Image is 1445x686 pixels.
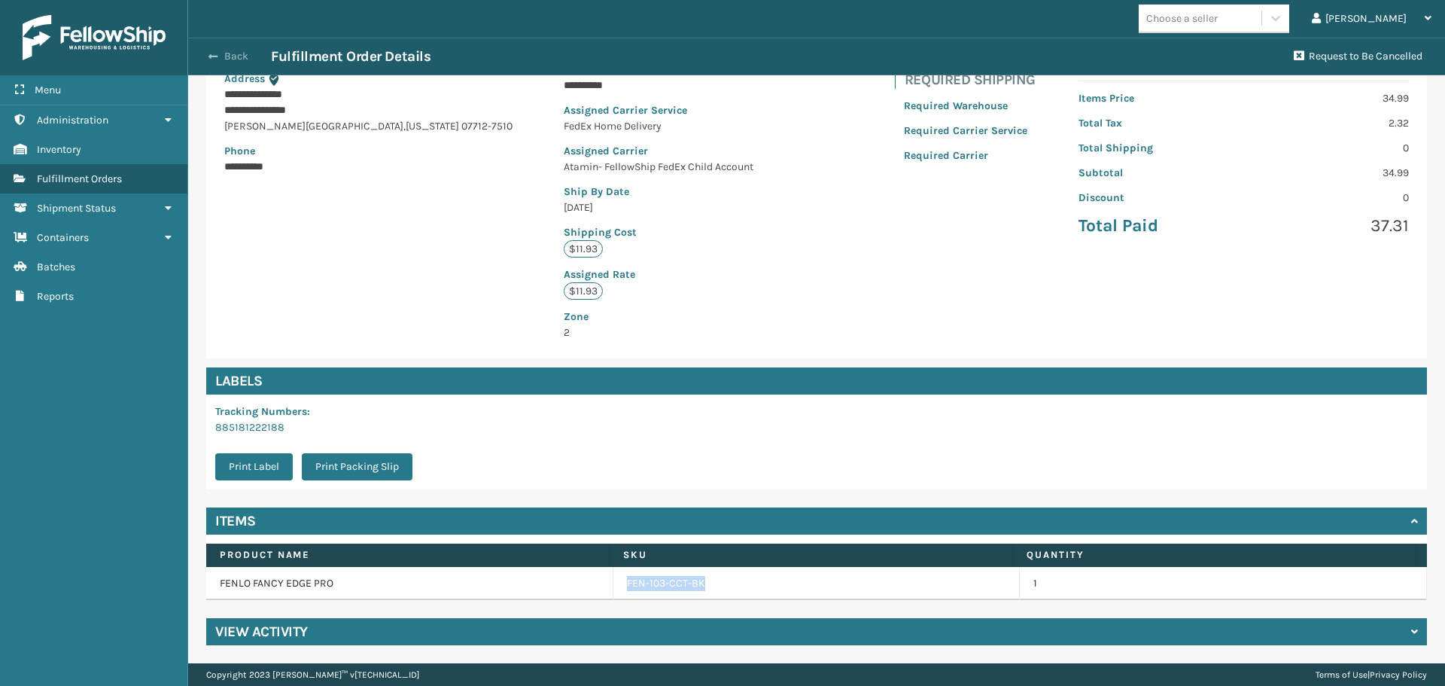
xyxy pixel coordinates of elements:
[1078,165,1234,181] p: Subtotal
[1253,115,1409,131] p: 2.32
[37,202,116,215] span: Shipment Status
[904,98,1027,114] p: Required Warehouse
[564,143,852,159] p: Assigned Carrier
[1253,90,1409,106] p: 34.99
[1285,41,1431,72] button: Request to Be Cancelled
[37,261,75,273] span: Batches
[564,224,852,240] p: Shipping Cost
[564,309,852,339] span: 2
[206,663,419,686] p: Copyright 2023 [PERSON_NAME]™ v [TECHNICAL_ID]
[564,102,852,118] p: Assigned Carrier Service
[1146,11,1218,26] div: Choose a seller
[1078,115,1234,131] p: Total Tax
[1020,567,1427,600] td: 1
[403,120,406,133] span: ,
[37,231,89,244] span: Containers
[1253,215,1409,237] p: 37.31
[1078,140,1234,156] p: Total Shipping
[1027,548,1402,562] label: Quantity
[215,421,284,434] a: 885181222188
[1253,140,1409,156] p: 0
[1370,669,1427,680] a: Privacy Policy
[215,512,256,530] h4: Items
[627,576,705,591] a: FEN-103-CCT-BK
[206,367,1427,395] h4: Labels
[271,47,430,66] h3: Fulfillment Order Details
[1253,165,1409,181] p: 34.99
[564,184,852,200] p: Ship By Date
[37,143,81,156] span: Inventory
[564,159,852,175] p: Atamin- FellowShip FedEx Child Account
[1253,190,1409,206] p: 0
[904,123,1027,139] p: Required Carrier Service
[37,114,108,127] span: Administration
[220,548,595,562] label: Product Name
[1078,190,1234,206] p: Discount
[564,240,603,258] p: $11.93
[1294,50,1304,61] i: Request to Be Cancelled
[37,172,122,185] span: Fulfillment Orders
[302,453,412,480] button: Print Packing Slip
[215,623,308,641] h4: View Activity
[564,118,852,134] p: FedEx Home Delivery
[564,200,852,215] p: [DATE]
[1078,215,1234,237] p: Total Paid
[905,71,1036,89] h4: Required Shipping
[1316,663,1427,686] div: |
[406,120,459,133] span: [US_STATE]
[1316,669,1367,680] a: Terms of Use
[206,567,613,600] td: FENLO FANCY EDGE PRO
[564,267,852,282] p: Assigned Rate
[564,309,852,325] p: Zone
[37,290,74,303] span: Reports
[224,120,403,133] span: [PERSON_NAME][GEOGRAPHIC_DATA]
[1078,90,1234,106] p: Items Price
[224,72,265,85] span: Address
[202,50,271,63] button: Back
[564,282,603,300] p: $11.93
[215,453,293,480] button: Print Label
[461,120,513,133] span: 07712-7510
[623,548,999,562] label: SKU
[23,15,166,60] img: logo
[224,143,513,159] p: Phone
[215,405,310,418] span: Tracking Numbers :
[35,84,61,96] span: Menu
[904,148,1027,163] p: Required Carrier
